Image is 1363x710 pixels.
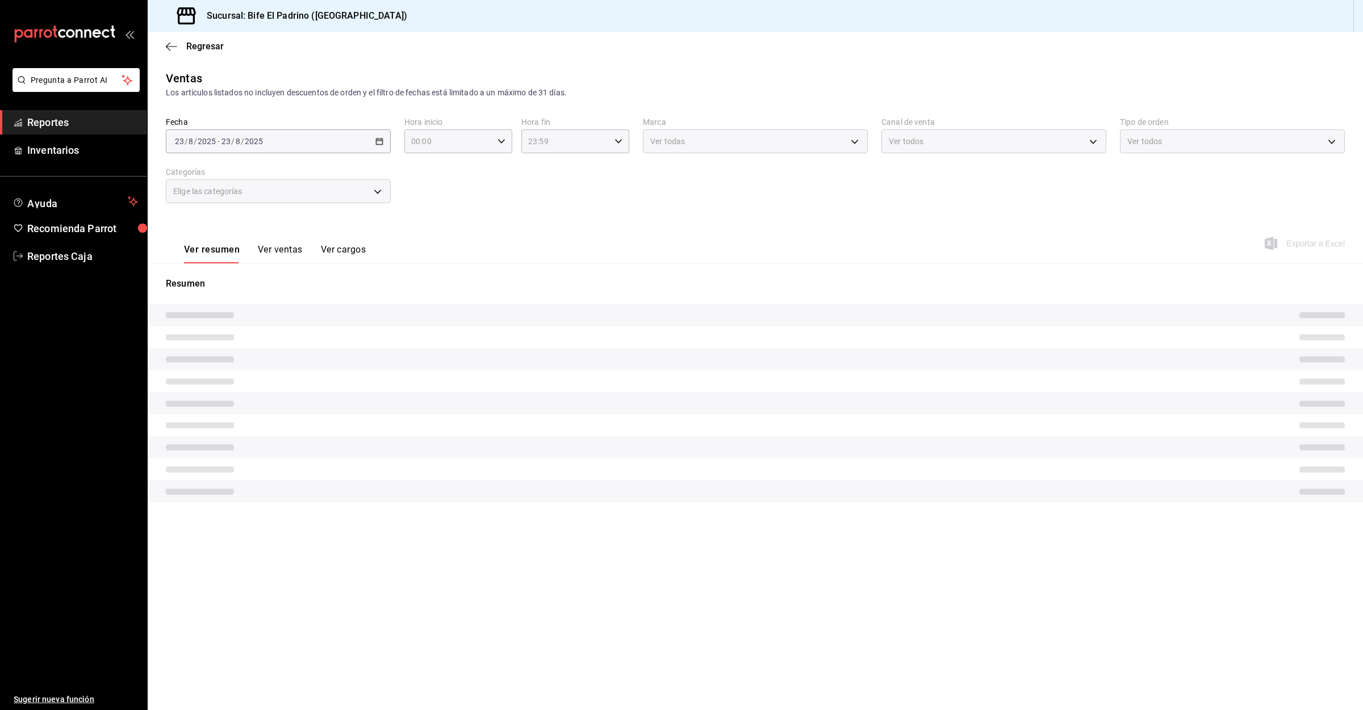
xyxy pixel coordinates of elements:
[173,186,243,197] span: Elige las categorías
[889,136,923,147] span: Ver todos
[197,137,216,146] input: ----
[184,244,240,263] button: Ver resumen
[521,118,629,126] label: Hora fin
[185,137,188,146] span: /
[221,137,231,146] input: --
[27,115,138,130] span: Reportes
[166,41,224,52] button: Regresar
[241,137,244,146] span: /
[258,244,303,263] button: Ver ventas
[125,30,134,39] button: open_drawer_menu
[27,249,138,264] span: Reportes Caja
[166,87,1345,99] div: Los artículos listados no incluyen descuentos de orden y el filtro de fechas está limitado a un m...
[244,137,264,146] input: ----
[231,137,235,146] span: /
[650,136,685,147] span: Ver todas
[166,118,391,126] label: Fecha
[321,244,366,263] button: Ver cargos
[166,168,391,176] label: Categorías
[1127,136,1162,147] span: Ver todos
[166,70,202,87] div: Ventas
[643,118,868,126] label: Marca
[27,195,123,208] span: Ayuda
[31,74,122,86] span: Pregunta a Parrot AI
[27,221,138,236] span: Recomienda Parrot
[8,82,140,94] a: Pregunta a Parrot AI
[186,41,224,52] span: Regresar
[188,137,194,146] input: --
[166,277,1345,291] p: Resumen
[27,142,138,158] span: Inventarios
[218,137,220,146] span: -
[404,118,512,126] label: Hora inicio
[198,9,407,23] h3: Sucursal: Bife El Padrino ([GEOGRAPHIC_DATA])
[881,118,1106,126] label: Canal de venta
[194,137,197,146] span: /
[12,68,140,92] button: Pregunta a Parrot AI
[14,694,138,705] span: Sugerir nueva función
[1120,118,1345,126] label: Tipo de orden
[184,244,366,263] div: navigation tabs
[235,137,241,146] input: --
[174,137,185,146] input: --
